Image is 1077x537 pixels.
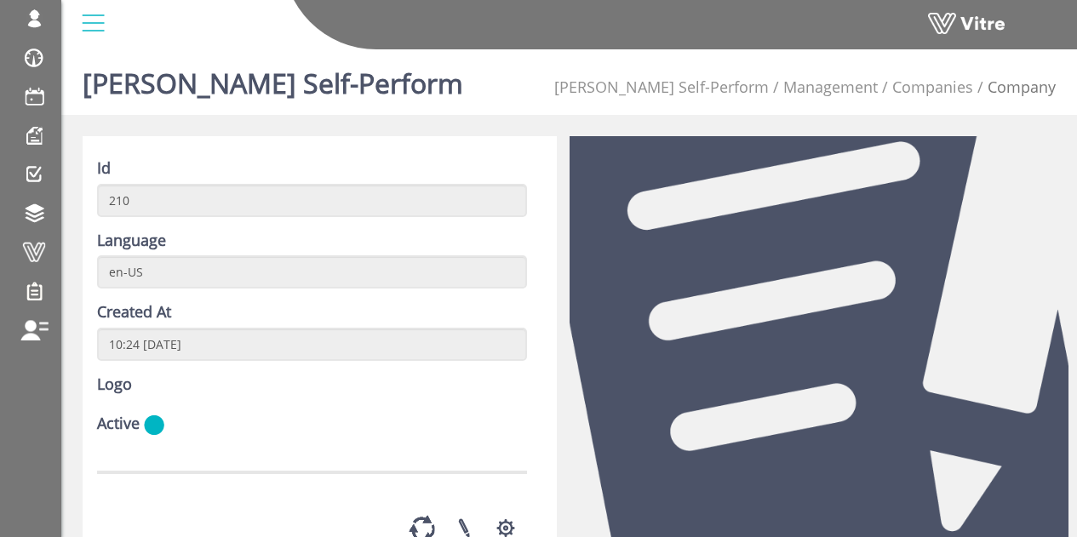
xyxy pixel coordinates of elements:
h1: [PERSON_NAME] Self-Perform [83,43,463,115]
label: Logo [97,374,132,396]
a: Companies [892,77,973,97]
img: yes [144,414,164,436]
label: Created At [97,301,171,323]
li: Management [769,77,878,99]
label: Id [97,157,111,180]
li: Company [973,77,1056,99]
label: Active [97,413,140,435]
a: [PERSON_NAME] Self-Perform [554,77,769,97]
label: Language [97,230,166,252]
